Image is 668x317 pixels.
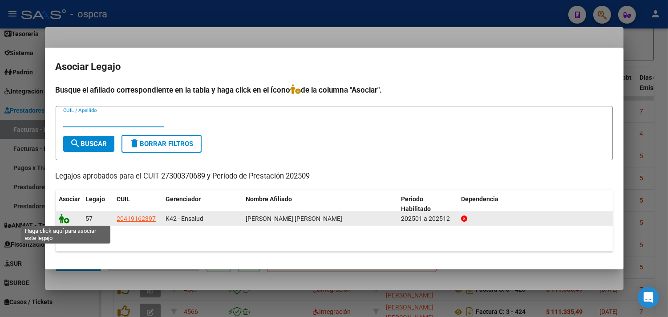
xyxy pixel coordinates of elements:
[59,195,81,203] span: Asociar
[246,195,292,203] span: Nombre Afiliado
[457,190,613,219] datatable-header-cell: Dependencia
[162,190,243,219] datatable-header-cell: Gerenciador
[130,138,140,149] mat-icon: delete
[56,190,82,219] datatable-header-cell: Asociar
[117,215,156,222] span: 20419162397
[56,229,613,252] div: 1 registros
[56,171,613,182] p: Legajos aprobados para el CUIT 27300370689 y Período de Prestación 202509
[117,195,130,203] span: CUIL
[166,195,201,203] span: Gerenciador
[86,195,105,203] span: Legajo
[243,190,398,219] datatable-header-cell: Nombre Afiliado
[397,190,457,219] datatable-header-cell: Periodo Habilitado
[130,140,194,148] span: Borrar Filtros
[246,215,343,222] span: SALAZAR GUSTAVO GABRIEL
[82,190,113,219] datatable-header-cell: Legajo
[113,190,162,219] datatable-header-cell: CUIL
[56,84,613,96] h4: Busque el afiliado correspondiente en la tabla y haga click en el ícono de la columna "Asociar".
[56,58,613,75] h2: Asociar Legajo
[63,136,114,152] button: Buscar
[70,140,107,148] span: Buscar
[166,215,204,222] span: K42 - Ensalud
[401,214,454,224] div: 202501 a 202512
[638,287,659,308] div: Open Intercom Messenger
[70,138,81,149] mat-icon: search
[121,135,202,153] button: Borrar Filtros
[86,215,93,222] span: 57
[401,195,431,213] span: Periodo Habilitado
[461,195,498,203] span: Dependencia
